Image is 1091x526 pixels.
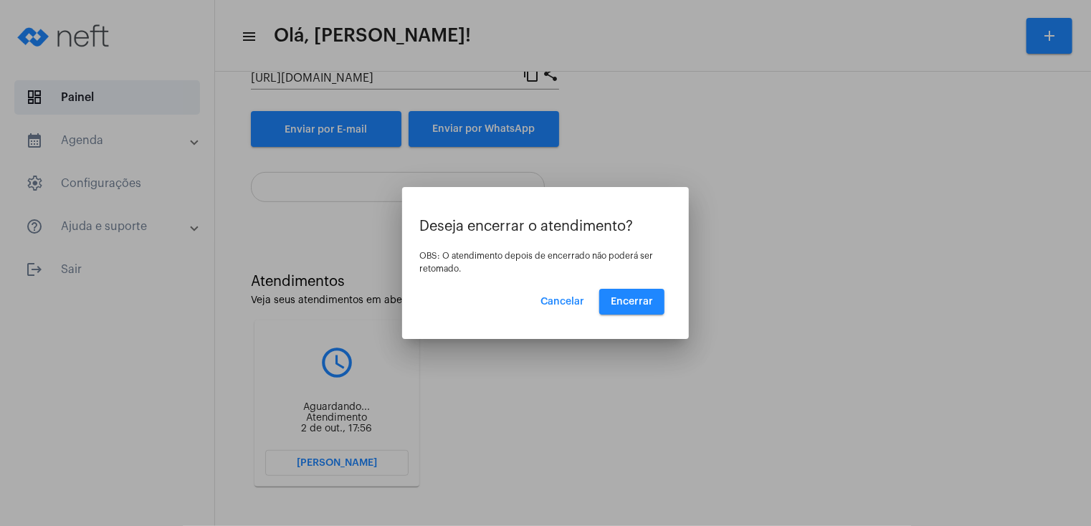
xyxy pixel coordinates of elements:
[599,289,664,315] button: Encerrar
[529,289,596,315] button: Cancelar
[419,252,653,273] span: OBS: O atendimento depois de encerrado não poderá ser retomado.
[540,297,584,307] span: Cancelar
[611,297,653,307] span: Encerrar
[419,219,672,234] p: Deseja encerrar o atendimento?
